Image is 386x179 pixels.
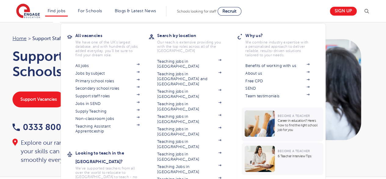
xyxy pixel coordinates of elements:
a: 0333 800 7800 [13,122,84,132]
a: Teaching jobs in [GEOGRAPHIC_DATA] [157,139,221,149]
a: Support staff roles [75,94,139,99]
span: Become a Teacher [278,149,310,153]
h3: Looking to teach in the [GEOGRAPHIC_DATA]? [75,149,149,166]
a: Teaching jobs in [GEOGRAPHIC_DATA] [157,127,221,137]
a: Support Vacancies [13,91,65,107]
a: Find jobs [48,9,66,13]
a: Teaching jobs in [GEOGRAPHIC_DATA] [157,89,221,99]
a: Become a TeacherCareer in education? Here’s how to find the right school job for you [241,107,325,141]
a: Supply Teaching [75,109,139,114]
h1: Support Staff jobs in Schools [13,49,187,79]
a: Non-classroom jobs [75,116,139,121]
a: Why us?We combine industry expertise with a personalised approach to deliver reliable, results-dr... [245,31,319,57]
p: We combine industry expertise with a personalised approach to deliver reliable, results-driven so... [245,40,309,57]
nav: breadcrumb [13,35,187,43]
a: Teaching jobs in [GEOGRAPHIC_DATA] and [GEOGRAPHIC_DATA] [157,72,221,87]
h3: Search by location [157,31,230,40]
a: About us [245,71,309,76]
a: Teaching jobs in [GEOGRAPHIC_DATA] [157,59,221,69]
a: Primary school roles [75,79,139,84]
a: Jobs by subject [75,71,139,76]
div: Explore our range of rewarding support staff roles, where your skills can make a real difference ... [13,139,187,164]
span: Schools looking for staff [177,9,216,13]
a: Benefits of working with us [245,63,309,68]
a: Teaching jobs in [GEOGRAPHIC_DATA] [157,102,221,112]
p: We have one of the UK's largest database. and with hundreds of jobs added everyday. you'll be sur... [75,40,139,57]
span: Become a Teacher [278,114,310,117]
a: Free CPD [245,79,309,84]
a: Sign up [330,7,357,16]
a: Teaching Assistant Apprenticeship [75,124,139,134]
h3: Why us? [245,31,319,40]
p: Our reach is extensive providing you with the top roles across all of the [GEOGRAPHIC_DATA] [157,40,221,53]
a: Become a Teacher6 Teacher Interview Tips [241,143,325,175]
a: Teaching jobs in [GEOGRAPHIC_DATA] [157,152,221,162]
a: Secondary school roles [75,86,139,91]
a: Teaching Jobs in [GEOGRAPHIC_DATA] [157,164,221,174]
span: > [28,36,31,41]
p: Career in education? Here’s how to find the right school job for you [278,118,320,132]
a: SEND [245,86,309,91]
a: All vacanciesWe have one of the UK's largest database. and with hundreds of jobs added everyday. ... [75,31,149,57]
p: 6 Teacher Interview Tips [278,154,320,158]
a: All jobs [75,63,139,68]
a: Search by locationOur reach is extensive providing you with the top roles across all of the [GEOG... [157,31,230,53]
a: Blogs & Latest News [115,9,156,13]
a: Home [13,36,27,41]
a: Jobs in SEND [75,101,139,106]
span: Support Staff jobs in Schools [32,35,99,43]
span: Recruit [222,9,236,13]
a: For Schools [78,9,102,13]
a: Teaching jobs in [GEOGRAPHIC_DATA] [157,114,221,124]
a: Team testimonials [245,94,309,99]
h3: All vacancies [75,31,149,40]
a: Recruit [218,7,241,16]
img: Engage Education [16,4,40,19]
